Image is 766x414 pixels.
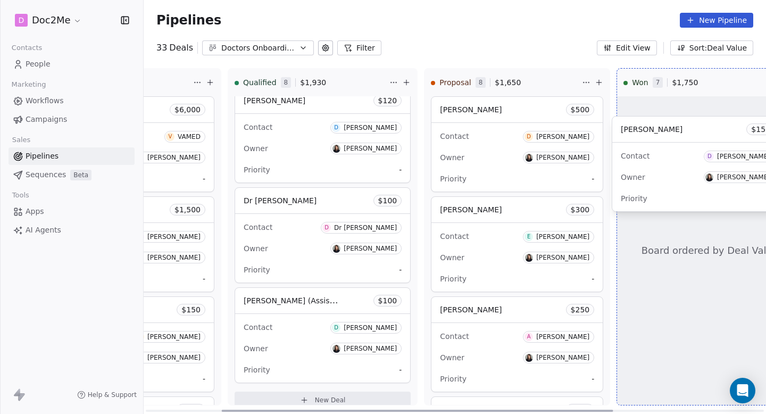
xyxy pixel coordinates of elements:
span: Deals [169,42,193,54]
div: D [334,324,338,332]
button: Filter [337,40,381,55]
div: VAMED [178,133,201,140]
span: Priority [244,266,270,274]
div: [PERSON_NAME] [147,333,201,341]
div: [PERSON_NAME] [344,345,397,352]
span: Apps [26,206,44,217]
div: V [169,133,172,141]
span: Campaigns [26,114,67,125]
span: Contact [440,232,469,241]
a: Workflows [9,92,135,110]
div: [PERSON_NAME] [147,254,201,261]
span: Tools [7,187,34,203]
a: Apps [9,203,135,220]
div: Open Intercom Messenger [730,378,755,403]
span: AI Agents [26,225,61,236]
button: Edit View [597,40,657,55]
a: Pipelines [9,147,135,165]
span: 8 [281,77,292,88]
span: Dr [PERSON_NAME] [244,196,317,205]
span: Pipelines [26,151,59,162]
span: Owner [244,344,268,353]
span: Beta [70,170,91,180]
span: $ 250 [571,304,590,315]
div: Proposal8$1,650 [431,69,580,96]
span: D [19,15,24,26]
div: [PERSON_NAME] [536,133,589,140]
span: [PERSON_NAME] [621,125,682,134]
img: L [525,354,533,362]
span: Owner [244,144,268,153]
span: - [203,274,205,284]
span: $ 500 [571,104,590,115]
a: Help & Support [77,391,137,399]
button: Sort: Deal Value [670,40,753,55]
span: Won [632,77,648,88]
button: DDoc2Me [13,11,84,29]
span: $ 1,500 [174,204,201,215]
div: Doctors Onboarding [221,43,295,54]
span: Contact [244,323,272,332]
span: $ 6,000 [174,104,201,115]
div: [PERSON_NAME] [536,254,589,261]
span: Priority [440,375,467,383]
div: [PERSON_NAME] [344,324,397,332]
a: Campaigns [9,111,135,128]
div: [PERSON_NAME] [536,333,589,341]
button: New Pipeline [680,13,753,28]
span: Workflows [26,95,64,106]
div: [PERSON_NAME] [344,124,397,131]
a: AI Agents [9,221,135,239]
div: [PERSON_NAME] [536,233,589,241]
img: L [332,145,340,153]
span: $ 1,650 [495,77,521,88]
span: Contacts [7,40,47,56]
span: - [203,173,205,184]
span: Contact [440,132,469,140]
span: New Deal [315,396,346,404]
span: [PERSON_NAME] [440,305,502,314]
span: Help & Support [88,391,137,399]
a: People [9,55,135,73]
span: 7 [653,77,663,88]
span: Priority [440,175,467,183]
div: [PERSON_NAME] [536,354,589,361]
span: - [592,374,594,384]
span: People [26,59,51,70]
span: 8 [476,77,486,88]
span: Pipelines [156,13,221,28]
div: [PERSON_NAME]$500ContactD[PERSON_NAME]OwnerL[PERSON_NAME]Priority- [431,96,603,192]
span: - [592,274,594,284]
span: Owner [440,353,464,362]
div: D [324,223,329,232]
span: - [399,264,402,275]
span: Doc2Me [32,13,71,27]
img: L [332,245,340,253]
div: A [527,333,531,341]
span: Proposal [439,77,471,88]
span: - [399,164,402,175]
span: Owner [440,153,464,162]
div: D [527,133,531,141]
span: Sales [7,132,35,148]
span: - [399,365,402,375]
span: Sequences [26,169,66,180]
div: [PERSON_NAME] [147,154,201,161]
div: D [334,123,338,132]
span: Owner [440,253,464,262]
img: L [525,154,533,162]
div: [PERSON_NAME] (Assistentin [PERSON_NAME])$100ContactD[PERSON_NAME]OwnerL[PERSON_NAME]Priority- [235,287,411,383]
span: Marketing [7,77,51,93]
span: $ 1,930 [300,77,326,88]
span: - [203,374,205,384]
span: Contact [244,123,272,131]
span: Priority [244,165,270,174]
span: $ 300 [571,204,590,215]
a: SequencesBeta [9,166,135,184]
div: Qualified8$1,930 [235,69,387,96]
div: [PERSON_NAME]$300ContactE[PERSON_NAME]OwnerL[PERSON_NAME]Priority- [431,196,603,292]
span: [PERSON_NAME] [244,96,305,105]
img: L [332,345,340,353]
div: [PERSON_NAME]$120ContactD[PERSON_NAME]OwnerL[PERSON_NAME]Priority- [235,87,411,183]
div: [PERSON_NAME] [147,354,201,361]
